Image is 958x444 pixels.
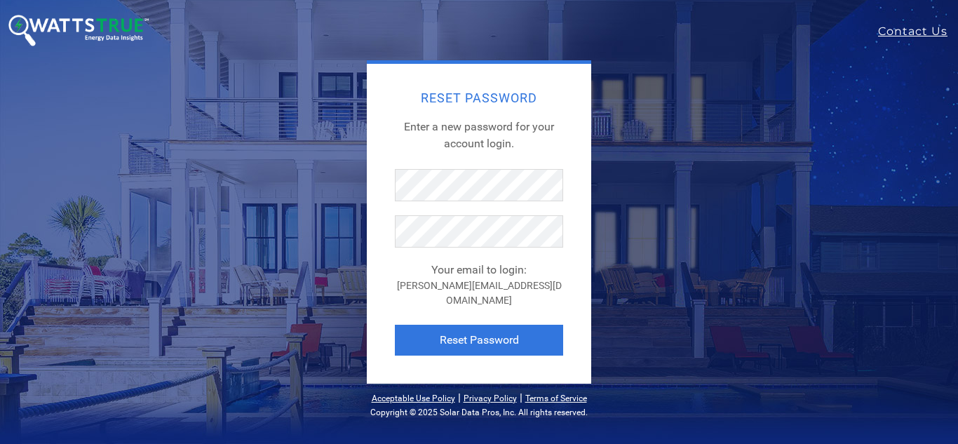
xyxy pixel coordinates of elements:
[464,393,517,403] a: Privacy Policy
[878,23,958,40] a: Contact Us
[458,391,461,404] span: |
[395,278,563,308] div: [PERSON_NAME][EMAIL_ADDRESS][DOMAIN_NAME]
[525,393,587,403] a: Terms of Service
[395,92,563,105] h2: Reset Password
[520,391,522,404] span: |
[8,15,149,46] img: WattsTrue
[372,393,455,403] a: Acceptable Use Policy
[395,325,563,356] button: Reset Password
[395,262,563,278] div: Your email to login:
[404,120,554,150] span: Enter a new password for your account login.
